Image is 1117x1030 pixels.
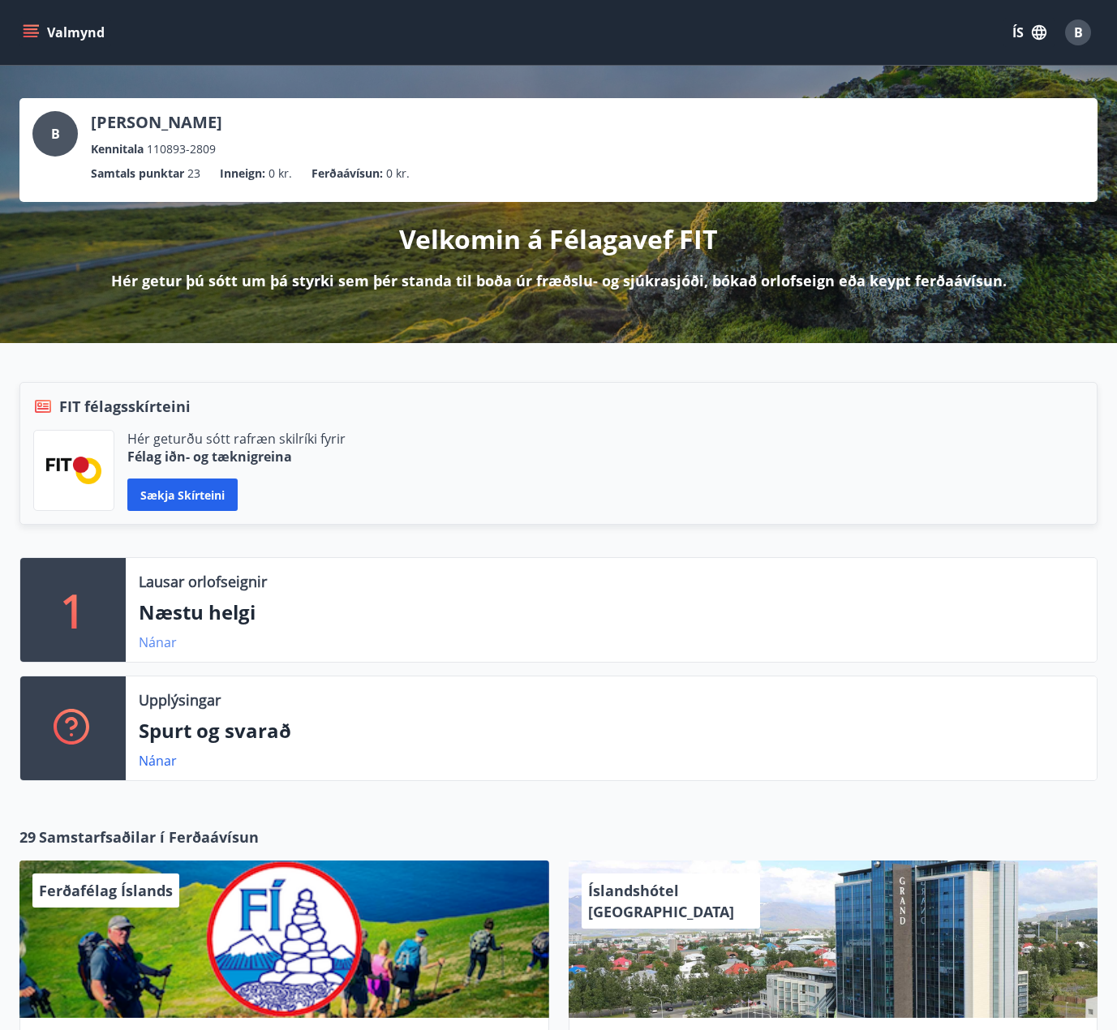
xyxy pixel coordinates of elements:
button: ÍS [1003,18,1055,47]
p: Lausar orlofseignir [139,571,267,592]
p: 1 [60,579,86,641]
span: 0 kr. [386,165,410,182]
p: Kennitala [91,140,144,158]
button: Sækja skírteini [127,479,238,511]
p: Inneign : [220,165,265,182]
p: Ferðaávísun : [311,165,383,182]
span: 0 kr. [269,165,292,182]
p: Félag iðn- og tæknigreina [127,448,346,466]
p: [PERSON_NAME] [91,111,222,134]
p: Hér geturðu sótt rafræn skilríki fyrir [127,430,346,448]
span: Íslandshótel [GEOGRAPHIC_DATA] [588,881,734,921]
p: Velkomin á Félagavef FIT [399,221,718,257]
span: 110893-2809 [147,140,216,158]
p: Samtals punktar [91,165,184,182]
span: B [1074,24,1083,41]
img: FPQVkF9lTnNbbaRSFyT17YYeljoOGk5m51IhT0bO.png [46,457,101,483]
p: Spurt og svarað [139,717,1084,745]
span: 23 [187,165,200,182]
p: Hér getur þú sótt um þá styrki sem þér standa til boða úr fræðslu- og sjúkrasjóði, bókað orlofsei... [111,270,1007,291]
span: B [51,125,60,143]
button: B [1059,13,1098,52]
span: FIT félagsskírteini [59,396,191,417]
p: Næstu helgi [139,599,1084,626]
span: Ferðafélag Íslands [39,881,173,900]
a: Nánar [139,752,177,770]
span: 29 [19,826,36,848]
p: Upplýsingar [139,689,221,710]
span: Samstarfsaðilar í Ferðaávísun [39,826,259,848]
button: menu [19,18,111,47]
a: Nánar [139,633,177,651]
